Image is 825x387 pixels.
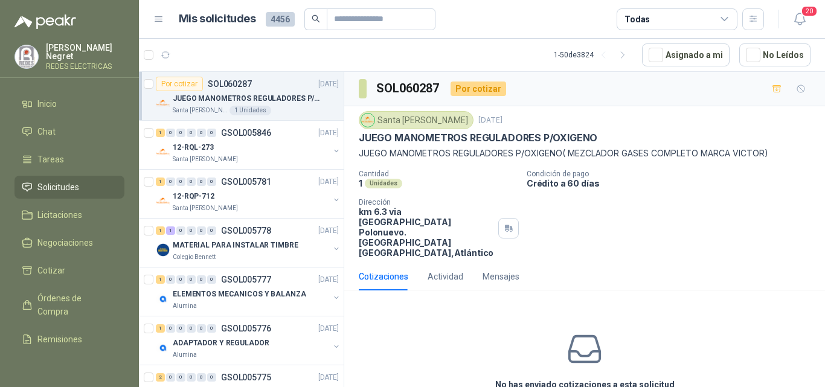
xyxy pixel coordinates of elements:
[173,240,298,251] p: MATERIAL PARA INSTALAR TIMBRE
[359,147,811,160] p: JUEGO MANOMETROS REGULADORES P/OXIGENO( MEZCLADOR GASES COMPLETO MARCA VICTOR)
[197,178,206,186] div: 0
[139,72,344,121] a: Por cotizarSOL060287[DATE] Company LogoJUEGO MANOMETROS REGULADORES P/OXIGENOSanta [PERSON_NAME]1...
[187,324,196,333] div: 0
[789,8,811,30] button: 20
[221,324,271,333] p: GSOL005776
[156,373,165,382] div: 2
[483,270,519,283] div: Mensajes
[14,231,124,254] a: Negociaciones
[156,145,170,159] img: Company Logo
[318,78,339,90] p: [DATE]
[173,191,214,202] p: 12-RQP-712
[207,324,216,333] div: 0
[312,14,320,23] span: search
[221,226,271,235] p: GSOL005778
[176,226,185,235] div: 0
[173,337,269,349] p: ADAPTADOR Y REGULADOR
[37,236,93,249] span: Negociaciones
[14,328,124,351] a: Remisiones
[156,96,170,110] img: Company Logo
[156,272,341,311] a: 1 0 0 0 0 0 GSOL005777[DATE] Company LogoELEMENTOS MECANICOS Y BALANZAAlumina
[318,274,339,286] p: [DATE]
[173,301,197,311] p: Alumina
[173,350,197,360] p: Alumina
[14,120,124,143] a: Chat
[361,114,374,127] img: Company Logo
[187,373,196,382] div: 0
[156,178,165,186] div: 1
[173,289,306,300] p: ELEMENTOS MECANICOS Y BALANZA
[266,12,295,27] span: 4456
[527,170,820,178] p: Condición de pago
[478,115,502,126] p: [DATE]
[221,373,271,382] p: GSOL005775
[156,341,170,355] img: Company Logo
[527,178,820,188] p: Crédito a 60 días
[318,323,339,334] p: [DATE]
[176,373,185,382] div: 0
[166,129,175,137] div: 0
[156,321,341,360] a: 1 0 0 0 0 0 GSOL005776[DATE] Company LogoADAPTADOR Y REGULADORAlumina
[359,178,362,188] p: 1
[207,226,216,235] div: 0
[37,264,65,277] span: Cotizar
[359,270,408,283] div: Cotizaciones
[37,97,57,110] span: Inicio
[166,178,175,186] div: 0
[37,153,64,166] span: Tareas
[156,223,341,262] a: 1 1 0 0 0 0 GSOL005778[DATE] Company LogoMATERIAL PARA INSTALAR TIMBREColegio Bennett
[46,43,124,60] p: [PERSON_NAME] Negret
[156,275,165,284] div: 1
[156,126,341,164] a: 1 0 0 0 0 0 GSOL005846[DATE] Company Logo12-RQL-273Santa [PERSON_NAME]
[197,373,206,382] div: 0
[173,155,238,164] p: Santa [PERSON_NAME]
[15,45,38,68] img: Company Logo
[428,270,463,283] div: Actividad
[156,129,165,137] div: 1
[221,129,271,137] p: GSOL005846
[197,324,206,333] div: 0
[14,176,124,199] a: Solicitudes
[801,5,818,17] span: 20
[156,174,341,213] a: 1 0 0 0 0 0 GSOL005781[DATE] Company Logo12-RQP-712Santa [PERSON_NAME]
[176,129,185,137] div: 0
[318,225,339,237] p: [DATE]
[176,275,185,284] div: 0
[37,181,79,194] span: Solicitudes
[37,333,82,346] span: Remisiones
[37,292,113,318] span: Órdenes de Compra
[46,63,124,70] p: REDES ELECTRICAS
[14,92,124,115] a: Inicio
[318,127,339,139] p: [DATE]
[14,287,124,323] a: Órdenes de Compra
[166,275,175,284] div: 0
[37,208,82,222] span: Licitaciones
[173,252,216,262] p: Colegio Bennett
[221,178,271,186] p: GSOL005781
[173,93,323,104] p: JUEGO MANOMETROS REGULADORES P/OXIGENO
[173,106,227,115] p: Santa [PERSON_NAME]
[14,259,124,282] a: Cotizar
[365,179,402,188] div: Unidades
[187,275,196,284] div: 0
[318,372,339,383] p: [DATE]
[14,356,124,379] a: Configuración
[156,77,203,91] div: Por cotizar
[451,82,506,96] div: Por cotizar
[642,43,730,66] button: Asignado a mi
[554,45,632,65] div: 1 - 50 de 3824
[156,194,170,208] img: Company Logo
[187,178,196,186] div: 0
[376,79,441,98] h3: SOL060287
[166,373,175,382] div: 0
[176,178,185,186] div: 0
[156,226,165,235] div: 1
[359,170,517,178] p: Cantidad
[166,324,175,333] div: 0
[359,198,493,206] p: Dirección
[359,132,597,144] p: JUEGO MANOMETROS REGULADORES P/OXIGENO
[359,111,473,129] div: Santa [PERSON_NAME]
[207,373,216,382] div: 0
[187,129,196,137] div: 0
[739,43,811,66] button: No Leídos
